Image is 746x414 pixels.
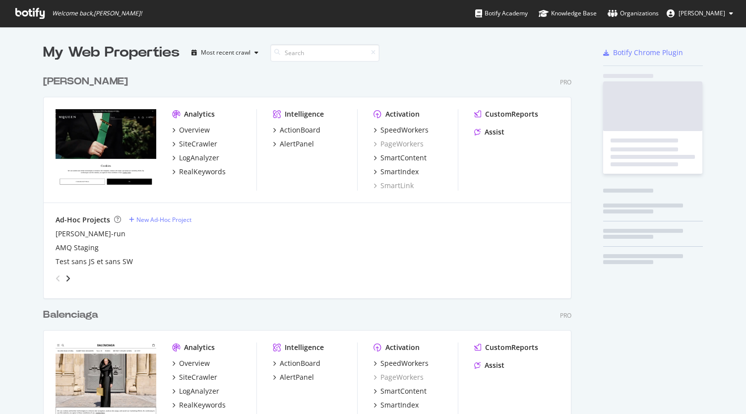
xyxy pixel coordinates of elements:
[56,229,125,239] a: [PERSON_NAME]-run
[280,139,314,149] div: AlertPanel
[184,109,215,119] div: Analytics
[56,109,156,190] img: www.alexandermcqueen.com
[285,109,324,119] div: Intelligence
[659,5,741,21] button: [PERSON_NAME]
[373,153,427,163] a: SmartContent
[179,386,219,396] div: LogAnalyzer
[608,8,659,18] div: Organizations
[474,360,504,370] a: Assist
[56,243,99,253] a: AMQ Staging
[136,215,191,224] div: New Ad-Hoc Project
[179,139,217,149] div: SiteCrawler
[385,343,420,352] div: Activation
[172,386,219,396] a: LogAnalyzer
[373,125,429,135] a: SpeedWorkers
[560,78,571,86] div: Pro
[613,48,683,58] div: Botify Chrome Plugin
[385,109,420,119] div: Activation
[129,215,191,224] a: New Ad-Hoc Project
[52,9,142,17] span: Welcome back, [PERSON_NAME] !
[485,127,504,137] div: Assist
[474,127,504,137] a: Assist
[179,167,226,177] div: RealKeywords
[273,125,320,135] a: ActionBoard
[485,109,538,119] div: CustomReports
[280,372,314,382] div: AlertPanel
[64,274,71,283] div: angle-right
[373,167,419,177] a: SmartIndex
[43,74,132,89] a: [PERSON_NAME]
[172,358,210,368] a: Overview
[380,386,427,396] div: SmartContent
[373,181,414,191] a: SmartLink
[270,44,379,62] input: Search
[273,358,320,368] a: ActionBoard
[43,43,180,63] div: My Web Properties
[273,139,314,149] a: AlertPanel
[273,372,314,382] a: AlertPanel
[184,343,215,352] div: Analytics
[172,167,226,177] a: RealKeywords
[373,358,429,368] a: SpeedWorkers
[43,308,102,322] a: Balenciaga
[373,400,419,410] a: SmartIndex
[187,45,262,61] button: Most recent crawl
[539,8,597,18] div: Knowledge Base
[380,153,427,163] div: SmartContent
[179,153,219,163] div: LogAnalyzer
[475,8,528,18] div: Botify Academy
[201,50,250,56] div: Most recent crawl
[179,372,217,382] div: SiteCrawler
[474,343,538,352] a: CustomReports
[380,167,419,177] div: SmartIndex
[373,386,427,396] a: SmartContent
[179,125,210,135] div: Overview
[179,358,210,368] div: Overview
[52,271,64,286] div: angle-left
[172,125,210,135] a: Overview
[56,257,133,267] a: Test sans JS et sans SW
[603,48,683,58] a: Botify Chrome Plugin
[56,215,110,225] div: Ad-Hoc Projects
[172,153,219,163] a: LogAnalyzer
[560,311,571,320] div: Pro
[280,358,320,368] div: ActionBoard
[43,308,98,322] div: Balenciaga
[43,74,128,89] div: [PERSON_NAME]
[679,9,725,17] span: Céline VERDIER
[485,343,538,352] div: CustomReports
[485,360,504,370] div: Assist
[380,400,419,410] div: SmartIndex
[280,125,320,135] div: ActionBoard
[380,358,429,368] div: SpeedWorkers
[285,343,324,352] div: Intelligence
[373,139,424,149] a: PageWorkers
[172,372,217,382] a: SiteCrawler
[373,372,424,382] a: PageWorkers
[179,400,226,410] div: RealKeywords
[474,109,538,119] a: CustomReports
[380,125,429,135] div: SpeedWorkers
[172,139,217,149] a: SiteCrawler
[172,400,226,410] a: RealKeywords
